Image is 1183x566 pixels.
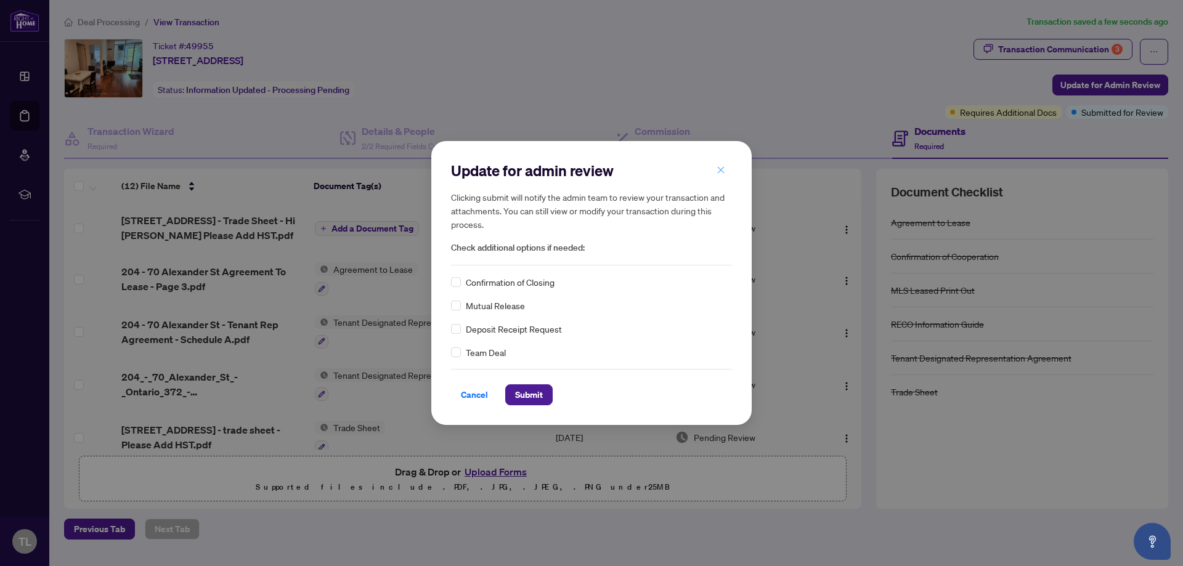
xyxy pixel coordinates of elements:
button: Submit [505,384,553,405]
span: Confirmation of Closing [466,275,555,289]
h2: Update for admin review [451,161,732,180]
span: Check additional options if needed: [451,241,732,255]
span: close [717,166,725,174]
span: Mutual Release [466,299,525,312]
span: Cancel [461,385,488,405]
span: Team Deal [466,346,506,359]
button: Open asap [1134,523,1171,560]
h5: Clicking submit will notify the admin team to review your transaction and attachments. You can st... [451,190,732,231]
span: Deposit Receipt Request [466,322,562,336]
button: Cancel [451,384,498,405]
span: Submit [515,385,543,405]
